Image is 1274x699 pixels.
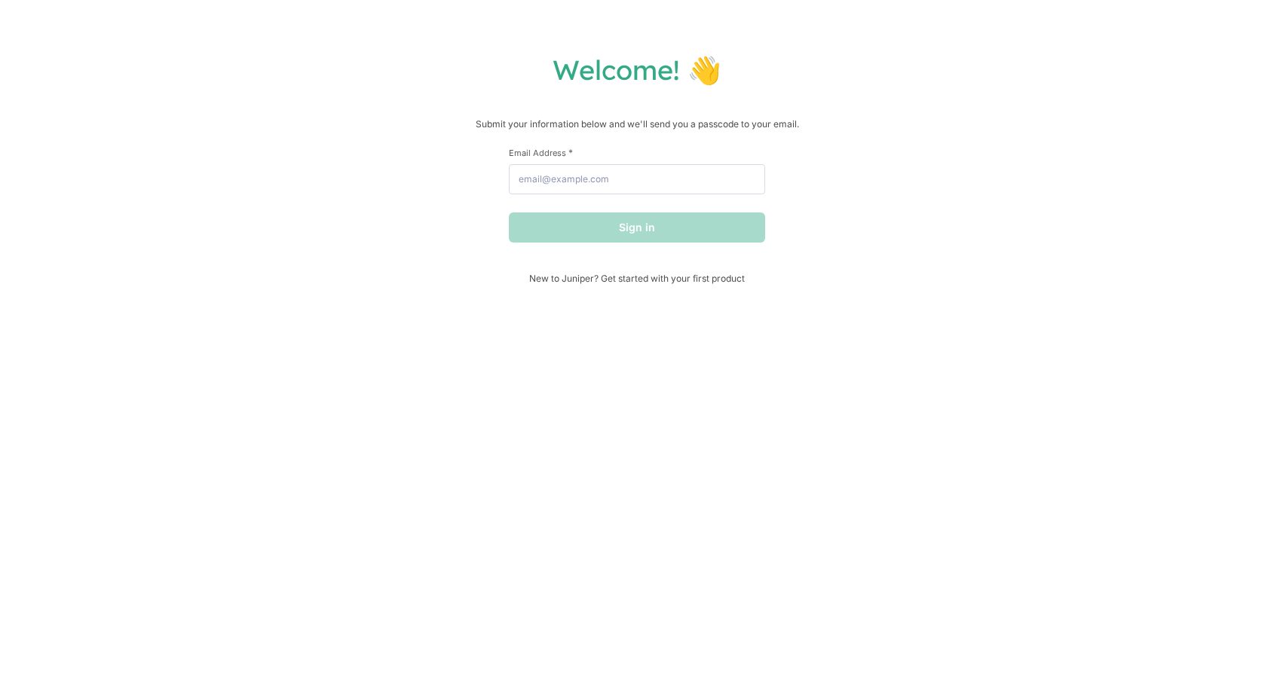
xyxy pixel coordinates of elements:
[509,273,765,284] span: New to Juniper? Get started with your first product
[509,147,765,158] label: Email Address
[15,117,1259,132] p: Submit your information below and we'll send you a passcode to your email.
[509,164,765,194] input: email@example.com
[568,147,573,158] span: This field is required.
[15,53,1259,87] h1: Welcome! 👋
